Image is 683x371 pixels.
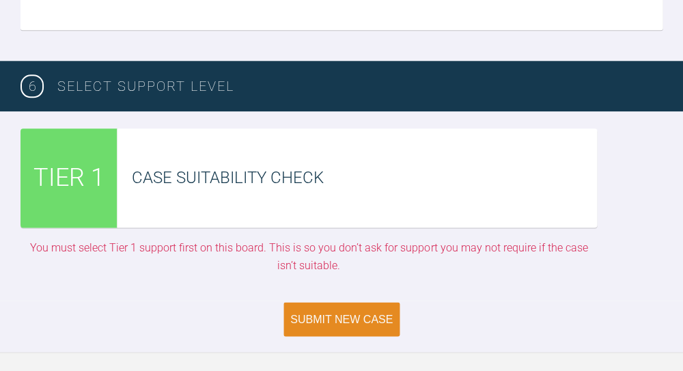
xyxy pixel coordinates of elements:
[283,302,400,336] button: Submit New Case
[131,165,597,191] div: Case Suitability Check
[20,74,44,98] span: 6
[33,159,104,198] span: TIER 1
[57,75,663,97] h3: SELECT SUPPORT LEVEL
[290,313,393,325] div: Submit New Case
[20,238,597,273] div: You must select Tier 1 support first on this board. This is so you don’t ask for support you may ...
